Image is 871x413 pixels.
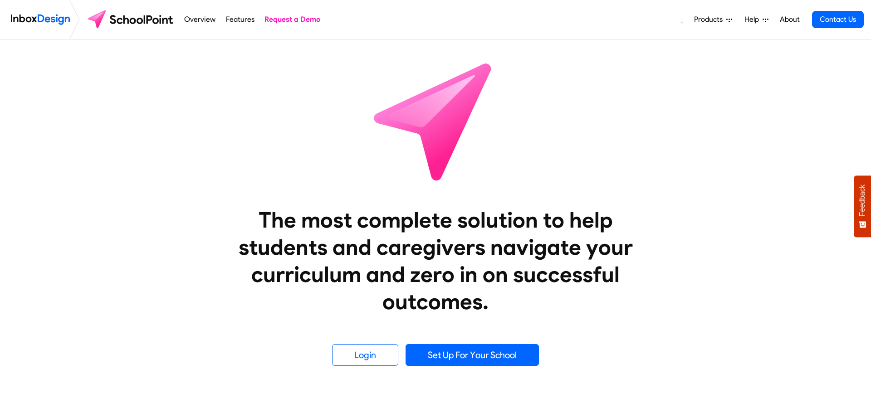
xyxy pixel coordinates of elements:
[182,10,218,29] a: Overview
[777,10,802,29] a: About
[354,39,517,203] img: icon_schoolpoint.svg
[220,206,651,315] heading: The most complete solution to help students and caregivers navigate your curriculum and zero in o...
[223,10,257,29] a: Features
[262,10,323,29] a: Request a Demo
[406,344,539,366] a: Set Up For Your School
[741,10,772,29] a: Help
[812,11,864,28] a: Contact Us
[690,10,736,29] a: Products
[332,344,398,366] a: Login
[83,9,179,30] img: schoolpoint logo
[858,185,866,216] span: Feedback
[694,14,726,25] span: Products
[744,14,763,25] span: Help
[854,175,871,237] button: Feedback - Show survey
